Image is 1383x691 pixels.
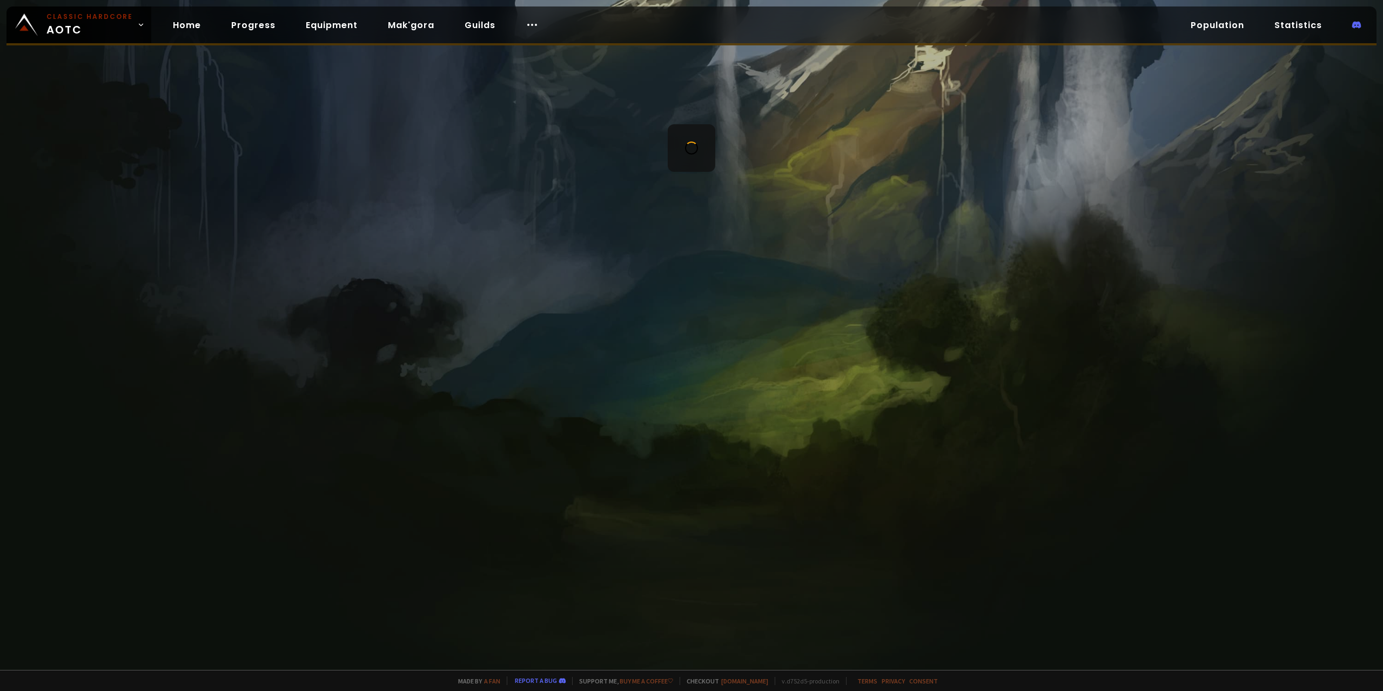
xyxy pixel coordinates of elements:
a: Buy me a coffee [620,677,673,685]
a: Mak'gora [379,14,443,36]
a: Guilds [456,14,504,36]
span: Made by [452,677,500,685]
a: Privacy [882,677,905,685]
span: Checkout [680,677,768,685]
a: Home [164,14,210,36]
a: Consent [909,677,938,685]
a: Population [1182,14,1253,36]
span: AOTC [46,12,133,38]
span: v. d752d5 - production [775,677,840,685]
a: Equipment [297,14,366,36]
a: Statistics [1266,14,1331,36]
span: Support me, [572,677,673,685]
a: Terms [857,677,877,685]
a: Classic HardcoreAOTC [6,6,151,43]
a: Report a bug [515,676,557,685]
a: Progress [223,14,284,36]
a: a fan [484,677,500,685]
small: Classic Hardcore [46,12,133,22]
a: [DOMAIN_NAME] [721,677,768,685]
